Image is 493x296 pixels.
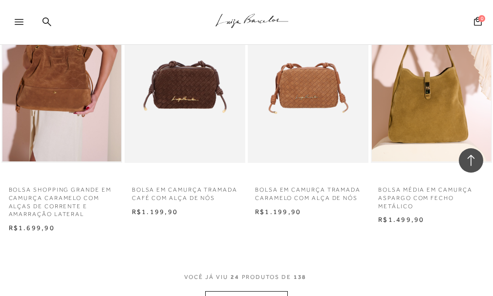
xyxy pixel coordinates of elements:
[255,208,301,216] span: R$1.199,90
[184,273,228,281] span: VOCê JÁ VIU
[248,180,368,202] a: BOLSA EM CAMURÇA TRAMADA CARAMELO COM ALÇA DE NÓS
[1,180,122,218] a: BOLSA SHOPPING GRANDE EM CAMURÇA CARAMELO COM ALÇAS DE CORRENTE E AMARRAÇÃO LATERAL
[294,273,307,291] span: 138
[9,224,55,232] span: R$1.699,90
[125,180,245,202] a: BOLSA EM CAMURÇA TRAMADA CAFÉ COM ALÇA DE NÓS
[478,15,485,22] span: 0
[471,16,485,29] button: 0
[231,273,239,291] span: 24
[371,180,492,210] a: BOLSA MÉDIA EM CAMURÇA ASPARGO COM FECHO METÁLICO
[378,216,424,223] span: R$1.499,90
[132,208,178,216] span: R$1.199,90
[242,273,291,281] span: PRODUTOS DE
